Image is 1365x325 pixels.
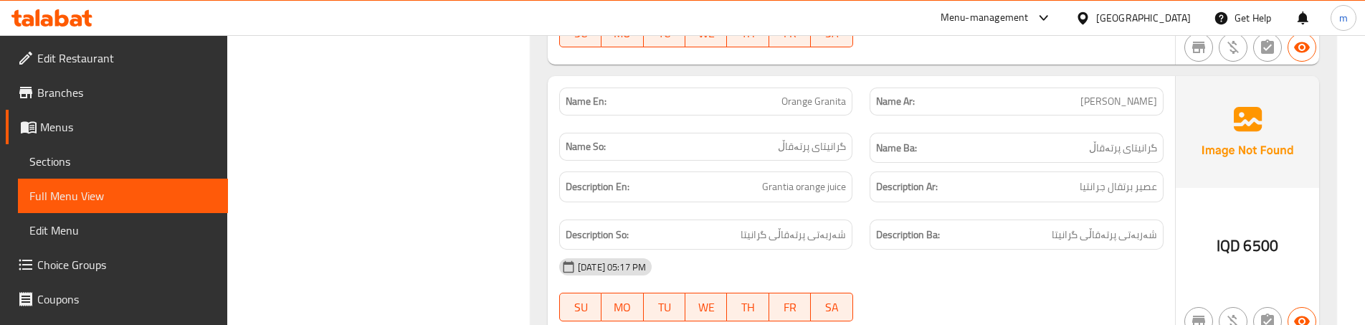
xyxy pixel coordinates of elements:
span: Edit Menu [29,222,217,239]
span: SU [566,23,596,44]
strong: Description En: [566,178,629,196]
a: Edit Restaurant [6,41,228,75]
button: Not branch specific item [1184,33,1213,62]
span: m [1339,10,1348,26]
span: TH [733,297,763,318]
span: Menus [40,118,217,136]
span: [PERSON_NAME] [1080,94,1157,109]
span: عصير برتقال جرانتيا [1080,178,1157,196]
span: شەربەتی پرتەقاڵی گرانیتا [741,226,846,244]
span: WE [691,23,721,44]
strong: Description So: [566,226,629,244]
span: Coupons [37,291,217,308]
a: Full Menu View [18,179,228,213]
strong: Name En: [566,94,607,109]
span: MO [607,23,637,44]
img: Ae5nvW7+0k+MAAAAAElFTkSuQmCC [1176,76,1319,188]
a: Branches [6,75,228,110]
span: Branches [37,84,217,101]
a: Choice Groups [6,248,228,282]
span: Edit Restaurant [37,50,217,67]
span: IQD [1217,232,1240,260]
span: شەربەتی پرتەقاڵی گرانیتا [1052,226,1157,244]
span: TH [733,23,763,44]
span: FR [775,297,805,318]
span: SU [566,297,596,318]
button: SU [559,293,601,321]
span: Orange Granita [781,94,846,109]
button: WE [685,293,727,321]
span: SA [817,23,847,44]
button: SA [811,293,852,321]
span: WE [691,297,721,318]
div: [GEOGRAPHIC_DATA] [1096,10,1191,26]
span: [DATE] 05:17 PM [572,260,652,274]
button: Available [1288,33,1316,62]
span: MO [607,297,637,318]
span: گرانیتای پرتەقاڵ [778,139,846,154]
button: TU [644,293,685,321]
strong: Name So: [566,139,606,154]
span: Sections [29,153,217,170]
span: Full Menu View [29,187,217,204]
button: FR [769,293,811,321]
a: Edit Menu [18,213,228,248]
strong: Description Ba: [876,226,940,244]
span: Grantia orange juice [762,178,846,196]
span: 6500 [1243,232,1278,260]
button: MO [601,293,643,321]
span: TU [650,297,680,318]
a: Sections [18,144,228,179]
button: Purchased item [1219,33,1247,62]
span: FR [775,23,805,44]
strong: Description Ar: [876,178,938,196]
a: Menus [6,110,228,144]
span: گرانیتای پرتەقاڵ [1089,139,1157,157]
button: TH [727,293,769,321]
span: TU [650,23,680,44]
span: SA [817,297,847,318]
a: Coupons [6,282,228,316]
div: Menu-management [941,9,1029,27]
button: Not has choices [1253,33,1282,62]
strong: Name Ba: [876,139,917,157]
strong: Name Ar: [876,94,915,109]
span: Choice Groups [37,256,217,273]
